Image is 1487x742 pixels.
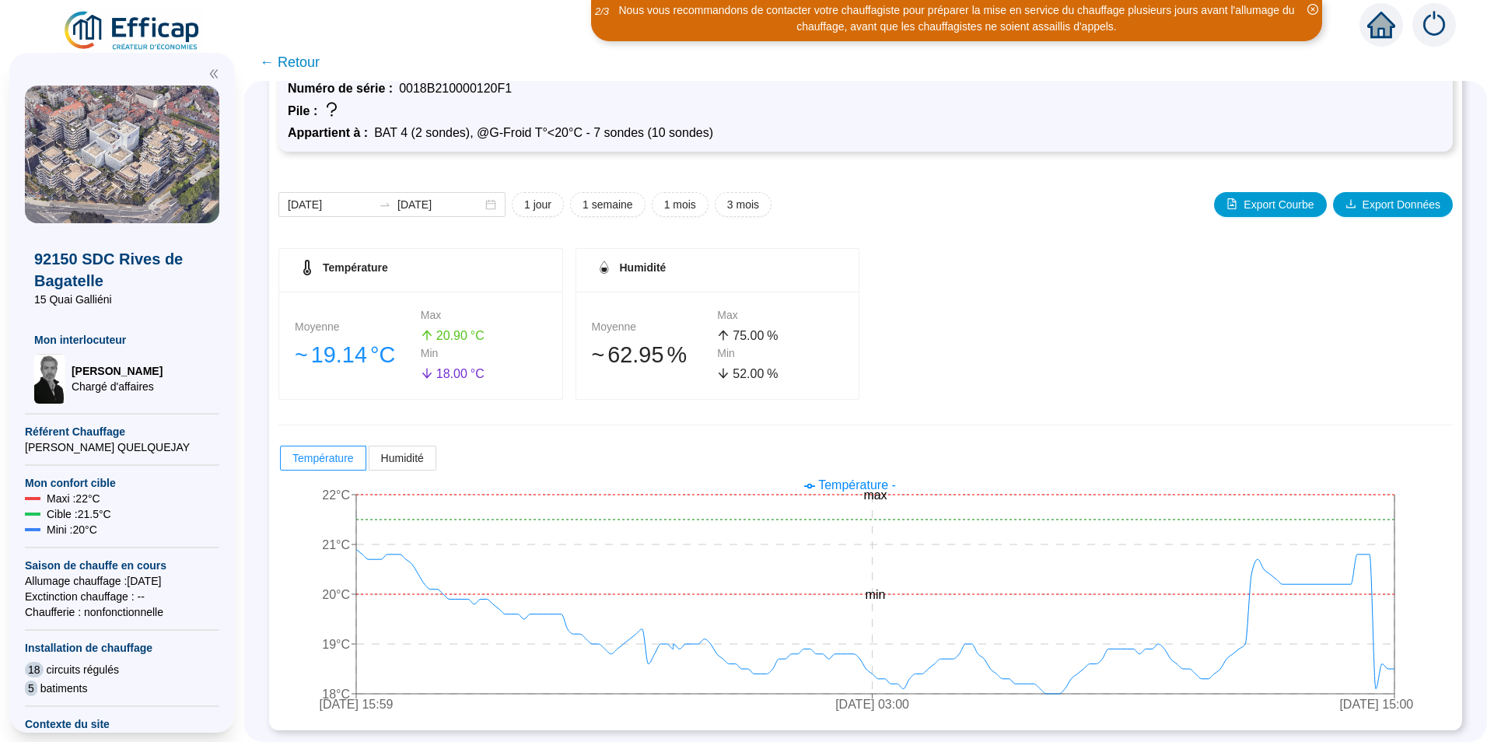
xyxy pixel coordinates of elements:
span: 1 mois [664,197,696,213]
i: 2 / 3 [595,5,609,17]
span: Mon confort cible [25,475,219,491]
div: Max [421,307,547,324]
span: [PERSON_NAME] QUELQUEJAY [25,439,219,455]
tspan: max [863,488,887,502]
span: 92150 SDC Rives de Bagatelle [34,248,210,292]
tspan: 20°C [322,588,350,601]
input: Date de début [288,197,373,213]
span: % [667,338,687,372]
span: 󠁾~ [295,338,308,372]
span: 3 mois [727,197,759,213]
span: 19 [311,342,336,367]
span: % [767,327,778,345]
span: 20 [436,329,450,342]
span: 󠁾~ [592,338,605,372]
span: to [379,198,391,211]
button: 1 mois [652,192,709,217]
span: arrow-down [421,367,433,380]
span: Maxi : 22 °C [47,491,100,506]
span: Saison de chauffe en cours [25,558,219,573]
tspan: min [866,588,886,601]
span: Mini : 20 °C [47,522,97,537]
span: 1 semaine [583,197,633,213]
span: Exctinction chauffage : -- [25,589,219,604]
span: °C [471,365,485,383]
span: Chaufferie : non fonctionnelle [25,604,219,620]
tspan: 22°C [322,488,350,502]
span: BAT 4 (2 sondes), @G-Froid T°<20°C - 7 sondes (10 sondes) [374,126,713,139]
span: .00 [747,367,764,380]
span: Humidité [620,261,667,274]
img: Chargé d'affaires [34,354,65,404]
span: Mon interlocuteur [34,332,210,348]
span: 1 jour [524,197,551,213]
span: arrow-up [421,329,433,341]
span: Export Données [1363,197,1440,213]
span: [PERSON_NAME] [72,363,163,379]
span: Allumage chauffage : [DATE] [25,573,219,589]
span: home [1367,11,1395,39]
span: Numéro de série : [288,82,399,95]
div: Min [717,345,843,362]
span: batiments [40,681,88,696]
span: Cible : 21.5 °C [47,506,111,522]
span: double-left [208,68,219,79]
span: Température - [818,478,896,492]
span: Installation de chauffage [25,640,219,656]
span: close-circle [1307,4,1318,15]
span: °C [370,338,395,372]
button: Export Courbe [1214,192,1326,217]
div: Moyenne [295,319,421,335]
button: 1 jour [512,192,564,217]
span: °C [471,327,485,345]
input: Date de fin [397,197,482,213]
span: Contexte du site [25,716,219,732]
tspan: [DATE] 15:00 [1339,698,1413,712]
span: ← Retour [260,51,320,73]
span: 75 [733,329,747,342]
span: circuits régulés [47,662,119,677]
span: 18 [25,662,44,677]
div: Moyenne [592,319,718,335]
span: .90 [450,329,467,342]
tspan: 19°C [322,638,350,651]
span: swap-right [379,198,391,211]
img: efficap energie logo [62,9,203,53]
span: 15 Quai Galliéni [34,292,210,307]
span: Température [292,452,354,464]
span: .00 [747,329,764,342]
span: 52 [733,367,747,380]
div: Min [421,345,547,362]
tspan: 21°C [322,538,350,551]
span: arrow-up [717,329,730,341]
span: download [1345,198,1356,209]
button: 3 mois [715,192,771,217]
span: Température [323,261,388,274]
span: .95 [632,342,663,367]
img: alerts [1412,3,1456,47]
span: % [767,365,778,383]
span: Export Courbe [1244,197,1314,213]
span: 0018B210000120F1 [399,82,512,95]
span: 62 [607,342,632,367]
span: Pile : [288,104,324,117]
span: Appartient à : [288,126,374,139]
span: question [324,101,340,117]
span: Chargé d'affaires [72,379,163,394]
span: file-image [1226,198,1237,209]
button: Export Données [1333,192,1453,217]
div: Nous vous recommandons de contacter votre chauffagiste pour préparer la mise en service du chauff... [593,2,1320,35]
span: Humidité [381,452,424,464]
span: arrow-down [717,367,730,380]
tspan: [DATE] 03:00 [835,698,909,712]
tspan: [DATE] 15:59 [320,698,394,712]
span: Référent Chauffage [25,424,219,439]
tspan: 18°C [322,688,350,701]
button: 1 semaine [570,192,646,217]
span: .14 [336,342,367,367]
div: Max [717,307,843,324]
span: 18 [436,367,450,380]
span: 5 [25,681,37,696]
span: .00 [450,367,467,380]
